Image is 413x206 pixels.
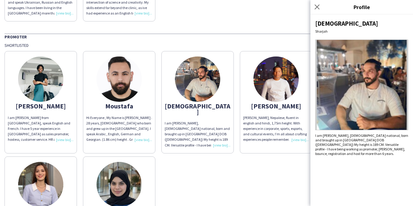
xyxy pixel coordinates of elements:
div: I am [PERSON_NAME] from [GEOGRAPHIC_DATA], speak English and French. I have 5 year experience in ... [8,115,74,143]
div: Sharjah [315,29,408,34]
img: thumb-6899d79a3d3d5.jpeg [175,56,220,102]
div: [DEMOGRAPHIC_DATA] [315,19,408,27]
img: Crew avatar or photo [315,40,408,130]
div: I am [PERSON_NAME], [DEMOGRAPHIC_DATA] national, born and brought up in [GEOGRAPHIC_DATA] DOB ([D... [165,121,230,148]
div: Hi Everyone , My Name is [PERSON_NAME] . 28 years, [DEMOGRAPHIC_DATA] who born and grew up in the... [86,115,152,143]
div: Moustafa [86,103,152,109]
div: [PERSON_NAME] [8,103,74,109]
h3: Profile [310,3,413,11]
img: thumb-678fa68d41af0.jpg [253,56,299,102]
div: Promoter [5,34,408,40]
div: [DEMOGRAPHIC_DATA] [165,103,230,114]
div: [PERSON_NAME] [243,103,309,109]
img: thumb-8176a002-759a-4b8b-a64f-be1b4b60803c.jpg [97,56,142,102]
div: Shortlisted [5,43,408,48]
img: thumb-bfbea908-42c4-42b2-9c73-b2e3ffba8927.jpg [18,56,63,102]
div: [PERSON_NAME], Nepalese, fluent in english and hindi, 1,75m height. With experience in corporate,... [243,115,309,143]
div: I am [PERSON_NAME], [DEMOGRAPHIC_DATA] national, born and brought up in [GEOGRAPHIC_DATA] DOB ([D... [315,133,408,156]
